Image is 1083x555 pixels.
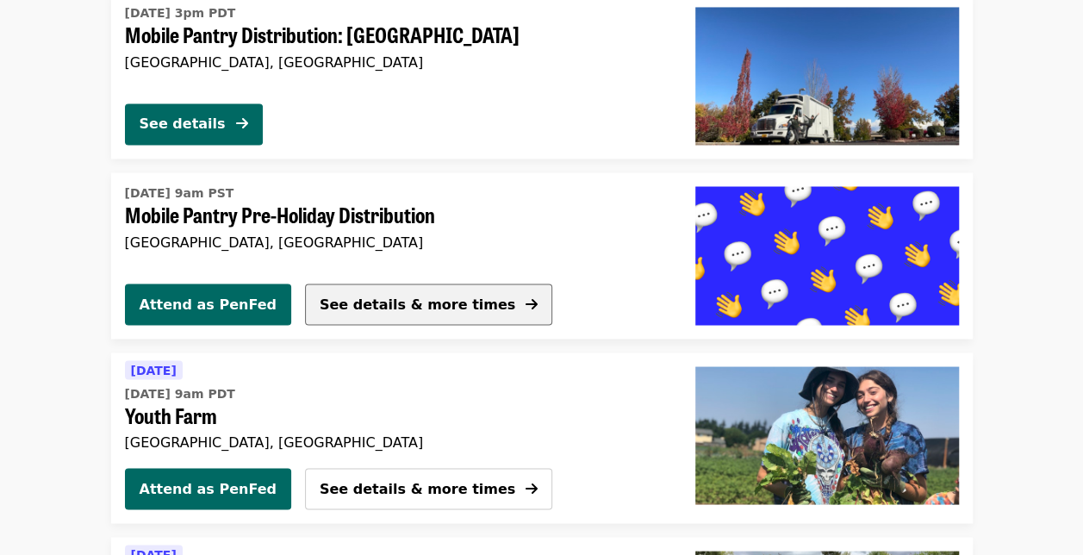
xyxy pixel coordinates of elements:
[125,54,668,71] div: [GEOGRAPHIC_DATA], [GEOGRAPHIC_DATA]
[305,284,552,325] button: See details & more times
[695,366,959,504] img: Youth Farm organized by Food for Lane County
[125,234,654,250] div: [GEOGRAPHIC_DATA], [GEOGRAPHIC_DATA]
[125,359,654,454] a: See details for "Youth Farm"
[125,22,668,47] span: Mobile Pantry Distribution: [GEOGRAPHIC_DATA]
[125,4,236,22] time: [DATE] 3pm PDT
[125,103,263,145] button: See details
[526,296,538,312] i: arrow-right icon
[140,114,226,134] div: See details
[320,480,515,496] span: See details & more times
[125,179,654,253] a: See details for "Mobile Pantry Pre-Holiday Distribution"
[140,478,277,499] span: Attend as PenFed
[125,184,234,202] time: [DATE] 9am PST
[526,480,538,496] i: arrow-right icon
[305,468,552,509] button: See details & more times
[682,352,973,523] a: Youth Farm
[125,284,291,325] button: Attend as PenFed
[695,7,959,145] img: Mobile Pantry Distribution: Springfield organized by Food for Lane County
[682,172,973,338] a: Mobile Pantry Pre-Holiday Distribution
[236,115,248,132] i: arrow-right icon
[695,186,959,324] img: Mobile Pantry Pre-Holiday Distribution organized by Food for Lane County
[125,433,654,450] div: [GEOGRAPHIC_DATA], [GEOGRAPHIC_DATA]
[125,468,291,509] button: Attend as PenFed
[131,363,177,377] span: [DATE]
[140,294,277,315] span: Attend as PenFed
[125,384,235,402] time: [DATE] 9am PDT
[125,202,654,227] span: Mobile Pantry Pre-Holiday Distribution
[125,402,654,427] span: Youth Farm
[320,296,515,312] span: See details & more times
